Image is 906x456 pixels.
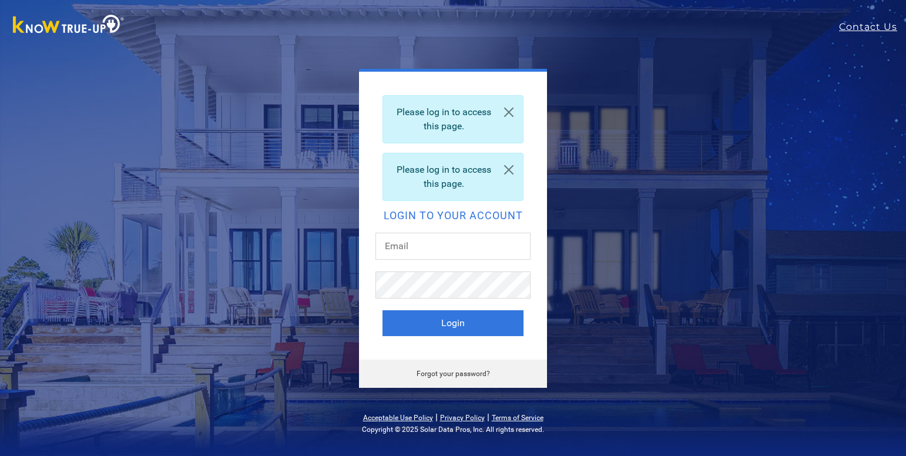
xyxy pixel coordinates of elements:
[382,95,524,143] div: Please log in to access this page.
[7,12,130,39] img: Know True-Up
[839,20,906,34] a: Contact Us
[382,310,524,336] button: Login
[435,411,438,423] span: |
[492,414,543,422] a: Terms of Service
[382,153,524,201] div: Please log in to access this page.
[375,233,531,260] input: Email
[440,414,485,422] a: Privacy Policy
[363,414,433,422] a: Acceptable Use Policy
[495,96,523,129] a: Close
[495,153,523,186] a: Close
[417,370,490,378] a: Forgot your password?
[382,210,524,221] h2: Login to your account
[487,411,489,423] span: |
